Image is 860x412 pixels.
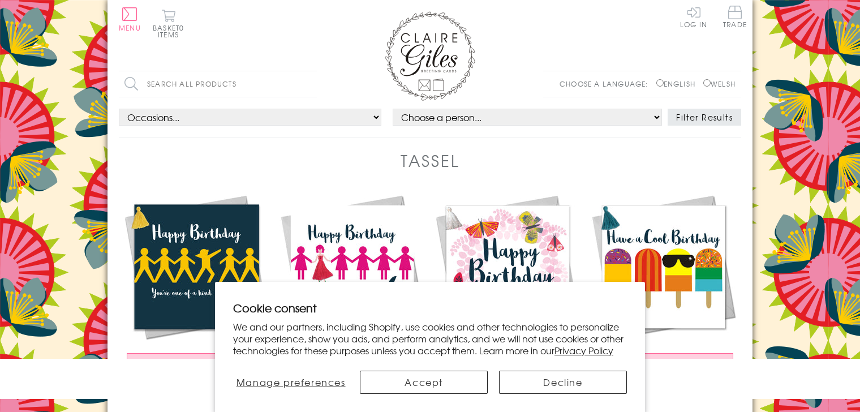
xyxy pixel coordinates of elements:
a: Log In [680,6,707,28]
button: Manage preferences [233,371,349,394]
input: Search all products [119,71,317,97]
a: Birthday Card, Paperchain Girls, Embellished with a colourful tassel £3.75 Add to Basket [274,189,430,385]
h1: Tassel [401,149,460,172]
span: 0 items [158,23,184,40]
button: Filter Results [668,109,741,126]
p: Choose a language: [560,79,654,89]
button: £3.75 Add to Basket [594,353,734,374]
img: Birthday Card, Paperchain Girls, Embellished with a colourful tassel [274,189,430,345]
button: Menu [119,7,141,31]
label: English [656,79,701,89]
h2: Cookie consent [233,300,627,316]
input: English [656,79,664,87]
button: Decline [499,371,627,394]
img: Claire Giles Greetings Cards [385,11,475,101]
span: Menu [119,23,141,33]
img: Birthday Card, Ice Lollies, Cool Birthday, Embellished with a colourful tassel [586,189,741,345]
a: Birthday Card, Dab Man, One of a Kind, Embellished with a colourful tassel £3.75 Add to Basket [119,189,274,385]
span: Manage preferences [236,375,346,389]
img: Birthday Card, Butterfly Wreath, Embellished with a colourful tassel [430,189,586,345]
input: Welsh [703,79,711,87]
label: Welsh [703,79,736,89]
button: £3.75 Add to Basket [127,353,267,374]
a: Birthday Card, Ice Lollies, Cool Birthday, Embellished with a colourful tassel £3.75 Add to Basket [586,189,741,385]
span: Trade [723,6,747,28]
a: Trade [723,6,747,30]
a: Privacy Policy [554,344,613,357]
img: Birthday Card, Dab Man, One of a Kind, Embellished with a colourful tassel [119,189,274,345]
button: Accept [360,371,488,394]
p: We and our partners, including Shopify, use cookies and other technologies to personalize your ex... [233,321,627,356]
button: Basket0 items [153,9,184,38]
a: Birthday Card, Butterfly Wreath, Embellished with a colourful tassel £3.75 Add to Basket [430,189,586,385]
input: Search [306,71,317,97]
